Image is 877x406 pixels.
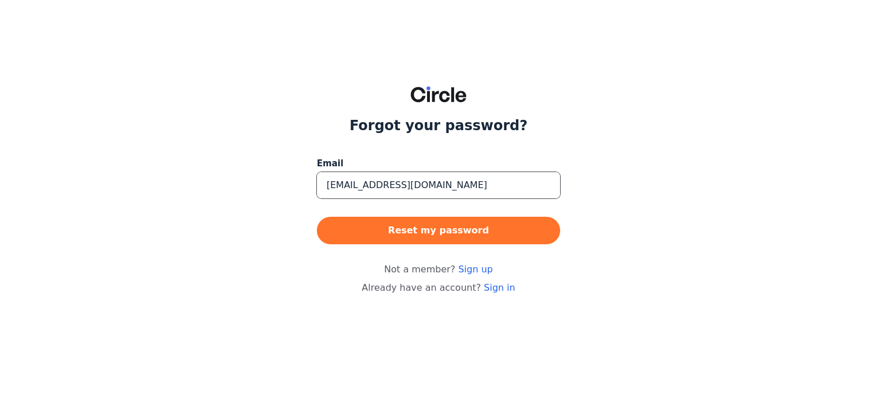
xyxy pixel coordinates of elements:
[317,157,343,170] span: Email
[350,116,527,135] h1: Forgot your password?
[362,282,515,293] span: Already have an account?
[289,322,588,343] a: Powered by Circle
[408,328,469,337] span: Powered by Circle
[384,263,492,276] span: Not a member?
[484,282,515,293] a: Sign in
[458,264,492,275] a: Sign up
[317,217,560,244] button: Reset my password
